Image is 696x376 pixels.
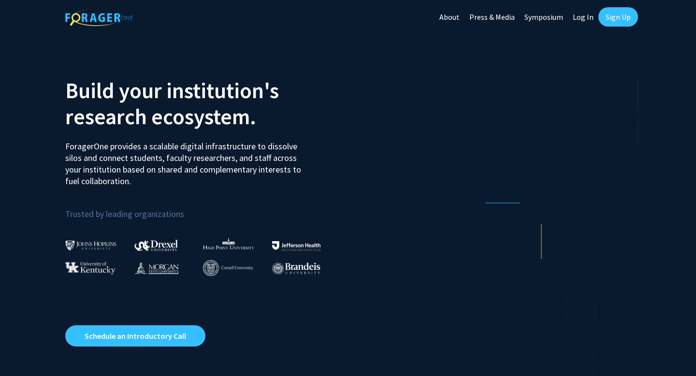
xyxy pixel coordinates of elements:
[272,262,320,275] img: Brandeis University
[65,325,205,347] a: Opens in a new tab
[134,240,178,251] img: Drexel University
[65,240,116,250] img: Johns Hopkins University
[65,261,116,275] img: University of Kentucky
[65,77,341,130] h2: Build your institution's research ecosystem.
[134,261,179,274] img: Morgan State University
[65,195,341,221] p: Trusted by leading organizations
[65,9,133,26] img: ForagerOne Logo
[65,133,308,187] p: ForagerOne provides a scalable digital infrastructure to dissolve silos and connect students, fac...
[598,7,638,27] a: Sign Up
[203,260,253,276] img: Cornell University
[272,241,320,250] img: Thomas Jefferson University
[203,238,254,249] img: High Point University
